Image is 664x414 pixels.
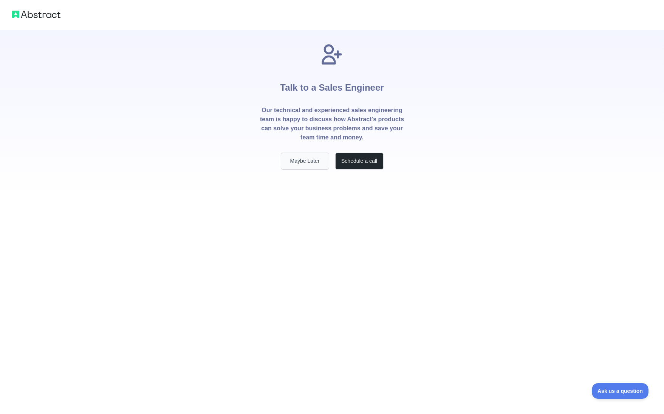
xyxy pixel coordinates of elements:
[12,9,60,20] img: Abstract logo
[281,153,329,170] button: Maybe Later
[335,153,384,170] button: Schedule a call
[592,383,649,399] iframe: Toggle Customer Support
[280,66,384,106] h1: Talk to a Sales Engineer
[260,106,405,142] p: Our technical and experienced sales engineering team is happy to discuss how Abstract's products ...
